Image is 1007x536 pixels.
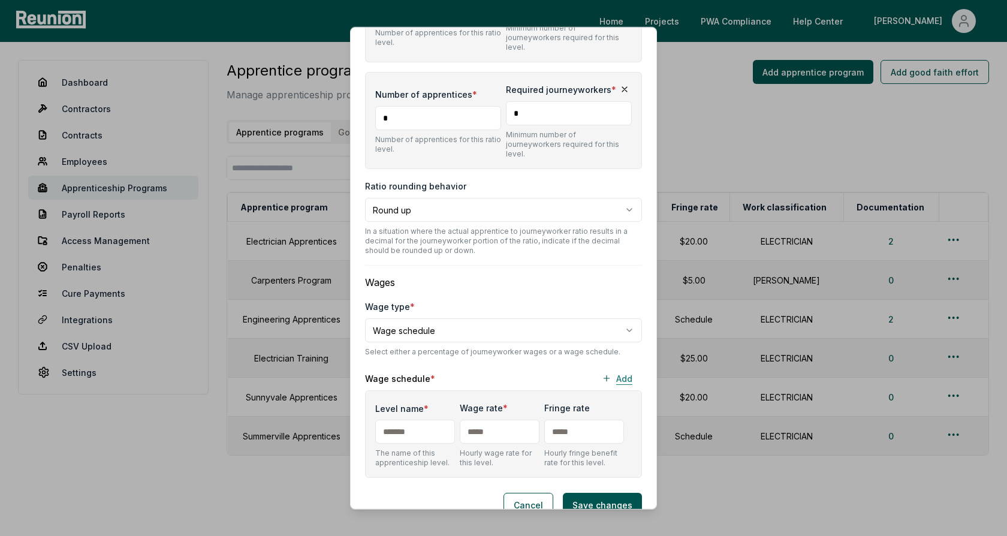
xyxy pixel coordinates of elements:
[375,89,477,100] label: Number of apprentices
[460,448,539,468] p: Hourly wage rate for this level.
[375,448,455,468] p: The name of this apprenticeship level.
[365,275,642,290] p: Wages
[365,181,466,191] label: Ratio rounding behavior
[365,227,642,255] p: In a situation where the actual apprentice to journeyworker ratio results in a decimal for the jo...
[592,366,642,390] button: Add
[365,302,415,312] label: Wage type
[375,402,429,415] label: Level name
[460,403,508,413] label: Wage rate
[503,493,553,517] button: Cancel
[365,347,642,357] p: Select either a percentage of journeyworker wages or a wage schedule.
[365,372,435,384] label: Wage schedule
[375,28,501,47] p: Number of apprentices for this ratio level.
[544,403,590,413] label: Fringe rate
[506,85,616,95] label: Required journeyworkers
[563,493,642,517] button: Save changes
[506,23,632,52] p: Minimum number of journeyworkers required for this level.
[506,130,632,159] p: Minimum number of journeyworkers required for this level.
[544,448,624,468] p: Hourly fringe benefit rate for this level.
[375,135,501,154] p: Number of apprentices for this ratio level.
